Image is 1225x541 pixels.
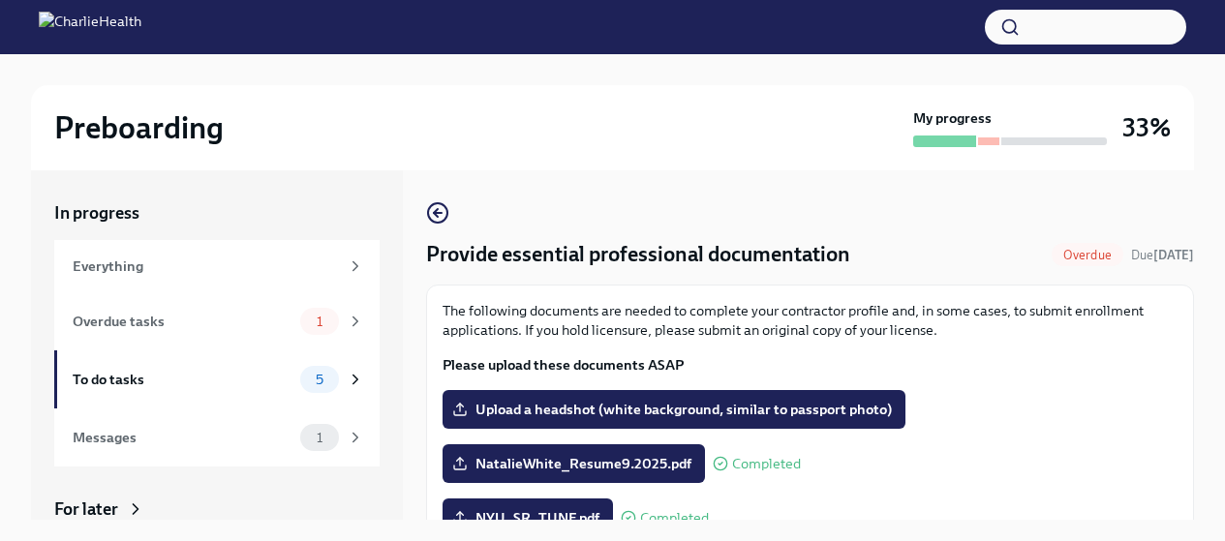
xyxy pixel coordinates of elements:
div: To do tasks [73,369,292,390]
div: For later [54,497,118,521]
a: In progress [54,201,380,225]
strong: Please upload these documents ASAP [443,356,684,374]
span: NYU_SR_TUNF.pdf [456,508,599,527]
span: Overdue [1052,248,1123,262]
span: 1 [305,315,334,329]
label: NYU_SR_TUNF.pdf [443,498,613,537]
span: September 29th, 2025 09:00 [1131,246,1194,264]
span: NatalieWhite_Resume9.2025.pdf [456,454,691,473]
h2: Preboarding [54,108,224,147]
p: The following documents are needed to complete your contractor profile and, in some cases, to sub... [443,301,1178,340]
label: Upload a headshot (white background, similar to passport photo) [443,390,905,429]
strong: My progress [913,108,992,128]
span: 1 [305,431,334,445]
a: For later [54,497,380,521]
div: Overdue tasks [73,311,292,332]
span: Upload a headshot (white background, similar to passport photo) [456,400,892,419]
a: Everything [54,240,380,292]
span: Due [1131,248,1194,262]
div: Messages [73,427,292,448]
label: NatalieWhite_Resume9.2025.pdf [443,444,705,483]
h3: 33% [1122,110,1171,145]
a: To do tasks5 [54,350,380,408]
span: Completed [640,511,709,526]
img: CharlieHealth [39,12,141,43]
a: Messages1 [54,408,380,466]
span: 5 [304,373,335,387]
div: Everything [73,255,339,277]
span: Completed [732,457,801,471]
strong: [DATE] [1153,248,1194,262]
h4: Provide essential professional documentation [426,240,850,269]
a: Overdue tasks1 [54,292,380,350]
